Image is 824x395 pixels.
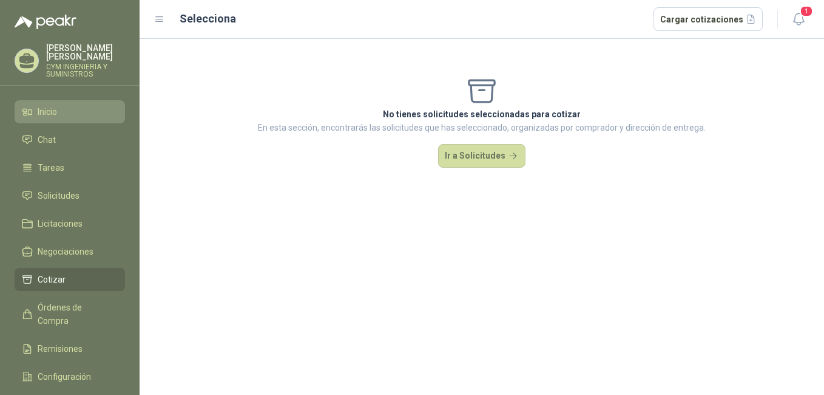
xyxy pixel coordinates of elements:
[15,296,125,332] a: Órdenes de Compra
[15,100,125,123] a: Inicio
[38,217,83,230] span: Licitaciones
[46,63,125,78] p: CYM INGENIERIA Y SUMINISTROS
[15,212,125,235] a: Licitaciones
[38,245,93,258] span: Negociaciones
[15,365,125,388] a: Configuración
[438,144,525,168] button: Ir a Solicitudes
[15,184,125,207] a: Solicitudes
[258,108,706,121] p: No tienes solicitudes seleccionadas para cotizar
[15,240,125,263] a: Negociaciones
[38,273,66,286] span: Cotizar
[15,156,125,179] a: Tareas
[38,161,64,174] span: Tareas
[38,105,57,118] span: Inicio
[38,370,91,383] span: Configuración
[800,5,813,17] span: 1
[38,189,79,202] span: Solicitudes
[15,268,125,291] a: Cotizar
[788,9,809,30] button: 1
[180,10,236,27] h2: Selecciona
[15,15,76,29] img: Logo peakr
[38,133,56,146] span: Chat
[653,7,763,32] button: Cargar cotizaciones
[15,128,125,151] a: Chat
[46,44,125,61] p: [PERSON_NAME] [PERSON_NAME]
[38,342,83,355] span: Remisiones
[38,301,113,328] span: Órdenes de Compra
[258,121,706,134] p: En esta sección, encontrarás las solicitudes que has seleccionado, organizadas por comprador y di...
[15,337,125,360] a: Remisiones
